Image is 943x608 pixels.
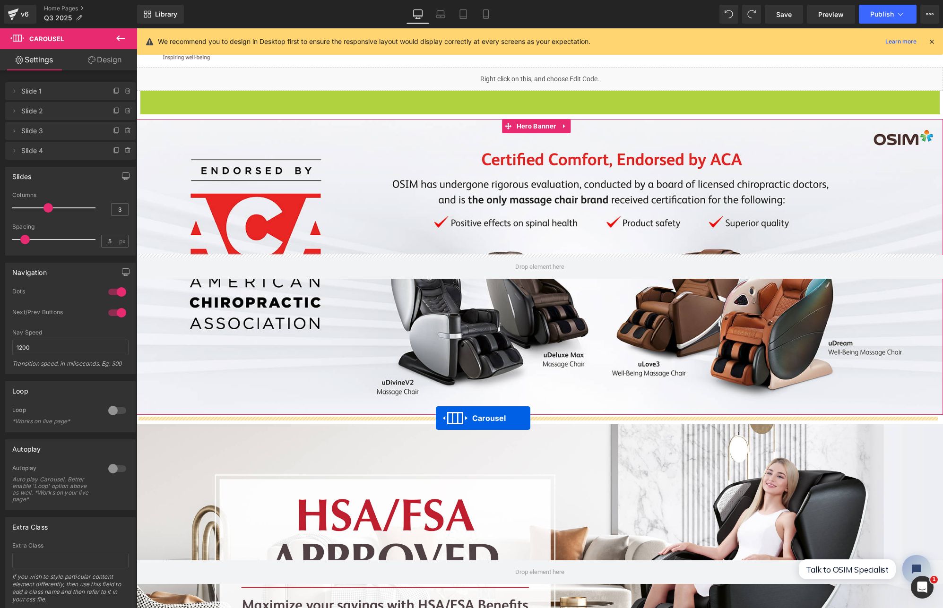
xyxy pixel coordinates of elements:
[859,5,917,24] button: Publish
[429,7,493,33] a: Wellness Journal
[422,91,434,105] a: Expand / Collapse
[26,9,88,32] img: OSIM
[513,14,543,21] span: Support
[768,8,779,19] span: 0
[256,7,294,33] a: Promotion
[4,5,36,24] a: v6
[256,14,294,21] span: Promotion
[655,519,802,563] iframe: Tidio Chat
[807,5,855,24] a: Preview
[429,5,452,24] a: Laptop
[44,5,137,12] a: Home Pages
[378,91,422,105] span: Hero Banner
[742,5,761,24] button: Redo
[158,36,590,47] p: We recommend you to design in Desktop first to ensure the responsive layout would display correct...
[21,122,101,140] span: Slide 3
[12,518,48,531] div: Extra Class
[452,5,475,24] a: Tablet
[12,192,129,198] div: Columns
[12,382,28,395] div: Loop
[870,10,894,18] span: Publish
[776,9,792,19] span: Save
[12,223,129,230] div: Spacing
[29,35,64,43] span: Carousel
[70,49,139,70] a: Design
[12,406,99,416] div: Loop
[315,7,349,33] a: Products
[407,5,429,24] a: Desktop
[12,464,99,474] div: Autoplay
[12,263,47,276] div: Navigation
[12,476,97,503] div: Auto play Carousel. Better enable 'Loop' option above as well. *Works on your live page*
[911,576,934,599] iframe: Intercom live chat
[475,5,497,24] a: Mobile
[429,14,493,21] span: Wellness Journal
[21,102,101,120] span: Slide 2
[21,82,101,100] span: Slide 1
[19,8,31,20] div: v6
[513,7,543,33] a: Support
[12,542,129,549] div: Extra Class
[719,5,738,24] button: Undo
[12,360,129,374] div: Transition speed. in miliseconds. Eg: 300
[12,329,129,336] div: Nav Speed
[137,5,184,24] a: New Library
[119,238,127,244] span: px
[315,14,349,21] span: Products
[12,288,99,298] div: Dots
[155,10,177,18] span: Library
[882,36,920,47] a: Learn more
[21,142,101,160] span: Slide 4
[12,440,41,453] div: Autoplay
[12,167,31,180] div: Slides
[12,418,97,425] div: *Works on live page*
[12,308,99,318] div: Next/Prev Buttons
[369,7,409,33] a: OSIM Brand
[44,14,72,22] span: Q3 2025
[818,9,844,19] span: Preview
[369,14,409,21] span: OSIM Brand
[920,5,939,24] button: More
[930,576,938,583] span: 1
[761,11,773,22] a: 0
